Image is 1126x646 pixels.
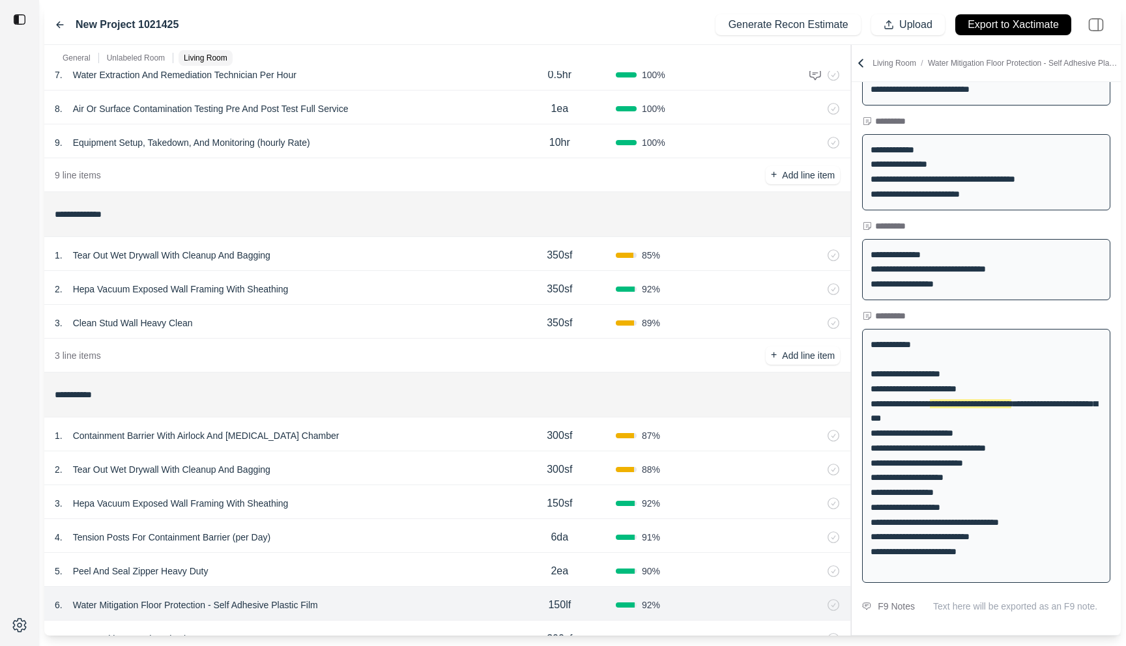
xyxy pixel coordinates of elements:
img: comment [809,68,822,81]
p: Add line item [782,349,835,362]
img: right-panel.svg [1082,10,1110,39]
div: F9 Notes [878,598,915,614]
p: Text here will be exported as an F9 note. [933,600,1110,613]
p: 3 line items [55,349,101,362]
span: 92 % [642,283,660,296]
p: 6da [551,529,568,545]
p: 10hr [549,135,570,150]
span: 100 % [642,102,665,115]
button: +Add line item [766,166,840,184]
span: 89 % [642,316,660,330]
p: Generate Recon Estimate [729,18,848,33]
p: Upload [899,18,932,33]
button: +Add line item [766,346,840,365]
span: 100 % [642,136,665,149]
p: 5 . [55,565,63,578]
p: Tear Out Wet Drywall With Cleanup And Bagging [68,460,276,479]
img: toggle sidebar [13,13,26,26]
span: 85 % [642,249,660,262]
p: General [63,53,91,63]
p: 7 . [55,68,63,81]
p: 9 . [55,136,63,149]
p: Water Mitigation Floor Protection - Self Adhesive Plastic Film [68,596,323,614]
span: 100 % [642,68,665,81]
p: 8 . [55,102,63,115]
p: 350sf [547,247,572,263]
p: Equipment Setup, Takedown, And Monitoring (hourly Rate) [68,133,315,152]
p: Clean Stud Wall Heavy Clean [68,314,198,332]
p: 3 . [55,497,63,510]
p: Tear Out Wet Drywall With Cleanup And Bagging [68,246,276,264]
p: 4 . [55,531,63,544]
p: 300sf [547,462,572,477]
p: 6 . [55,598,63,611]
label: New Project 1021425 [76,17,179,33]
p: Tension Posts For Containment Barrier (per Day) [68,528,276,546]
p: 2 . [55,283,63,296]
p: Export to Xactimate [968,18,1059,33]
p: 9 line items [55,169,101,182]
p: 150sf [547,496,572,511]
p: Add line item [782,169,835,182]
p: 350sf [547,281,572,297]
img: comment [862,602,871,610]
span: 87 % [642,429,660,442]
p: 150lf [548,597,571,613]
p: 300sf [547,428,572,443]
p: Peel And Seal Zipper Heavy Duty [68,562,214,580]
p: Living Room [873,58,1118,68]
p: 2 . [55,463,63,476]
p: 350sf [547,315,572,331]
span: 92 % [642,497,660,510]
button: Upload [871,14,945,35]
p: 1ea [551,101,568,117]
p: Hepa Vacuum Exposed Wall Framing With Sheathing [68,280,294,298]
p: 3 . [55,316,63,330]
p: Water Extraction And Remediation Technician Per Hour [68,66,302,84]
p: 2ea [551,563,568,579]
p: 0.5hr [548,67,571,83]
span: / [916,59,928,68]
button: Export to Xactimate [955,14,1071,35]
p: Unlabeled Room [107,53,165,63]
span: 88 % [642,463,660,476]
span: 91 % [642,531,660,544]
p: 1 . [55,249,63,262]
p: 7 . [55,632,63,645]
span: 90 % [642,565,660,578]
p: Containment Barrier With Airlock And [MEDICAL_DATA] Chamber [68,427,345,445]
p: + [771,348,777,363]
p: 1 . [55,429,63,442]
p: + [771,167,777,182]
span: 92 % [642,598,660,611]
p: Hepa Vacuum Exposed Wall Framing With Sheathing [68,494,294,513]
p: Living Room [184,53,227,63]
button: Generate Recon Estimate [715,14,860,35]
span: 89 % [642,632,660,645]
p: Air Or Surface Contamination Testing Pre And Post Test Full Service [68,100,354,118]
